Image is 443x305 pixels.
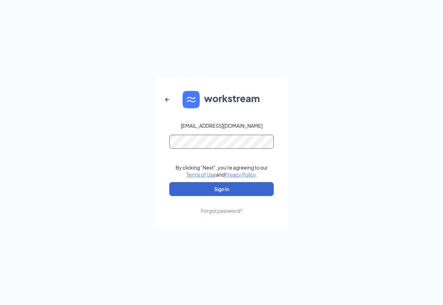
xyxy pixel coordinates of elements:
svg: ArrowLeftNew [163,95,171,104]
button: ArrowLeftNew [159,91,176,108]
img: WS logo and Workstream text [182,91,261,108]
div: By clicking "Next", you're agreeing to our and . [176,164,268,178]
a: Terms of Use [186,171,216,178]
a: Forgot password? [201,196,242,214]
button: Sign In [169,182,274,196]
div: Forgot password? [201,207,242,214]
a: Privacy Policy [225,171,256,178]
div: [EMAIL_ADDRESS][DOMAIN_NAME] [181,122,263,129]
